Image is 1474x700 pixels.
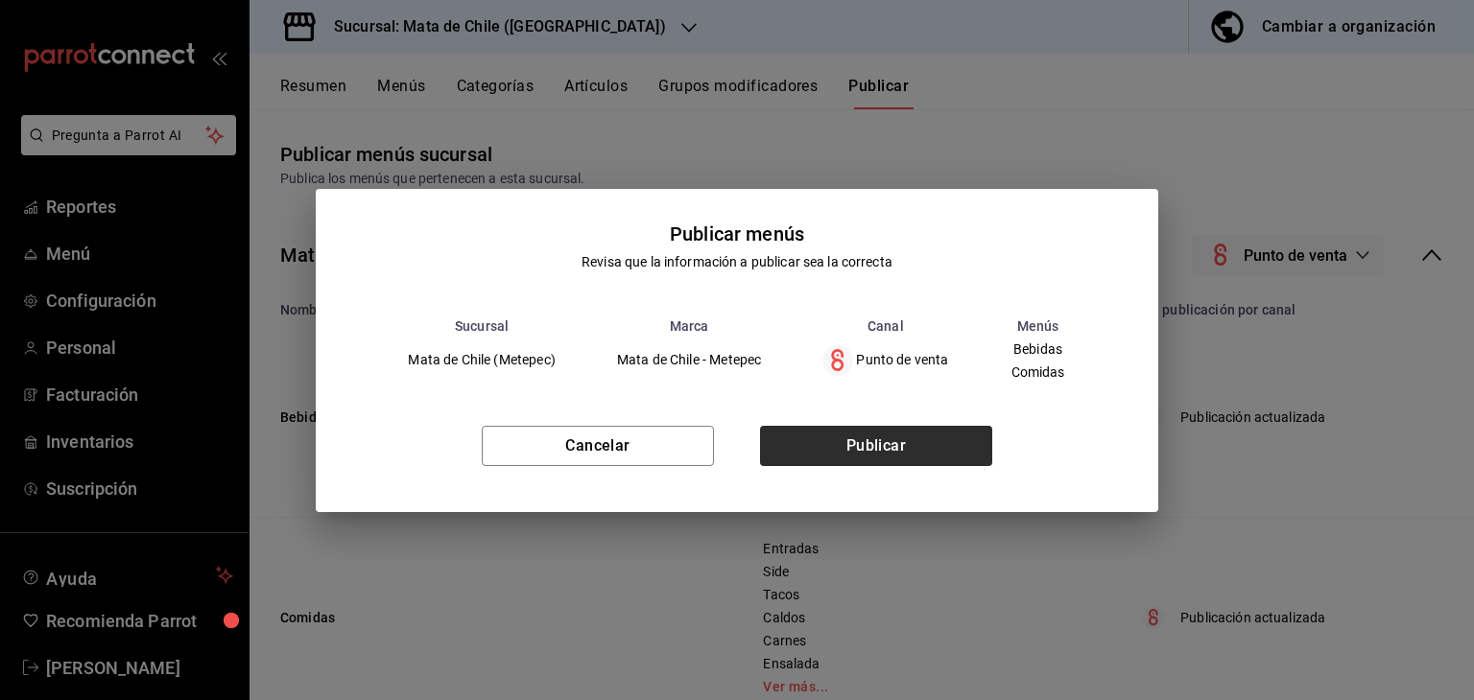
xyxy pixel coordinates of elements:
th: Sucursal [377,318,585,334]
span: Bebidas [1011,342,1065,356]
th: Marca [586,318,792,334]
button: Cancelar [482,426,714,466]
span: Comidas [1011,365,1065,379]
th: Menús [980,318,1097,334]
div: Publicar menús [670,220,804,248]
div: Revisa que la información a publicar sea la correcta [582,252,892,272]
td: Mata de Chile - Metepec [586,334,792,387]
td: Mata de Chile (Metepec) [377,334,585,387]
div: Punto de venta [822,345,948,376]
th: Canal [792,318,979,334]
button: Publicar [760,426,992,466]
